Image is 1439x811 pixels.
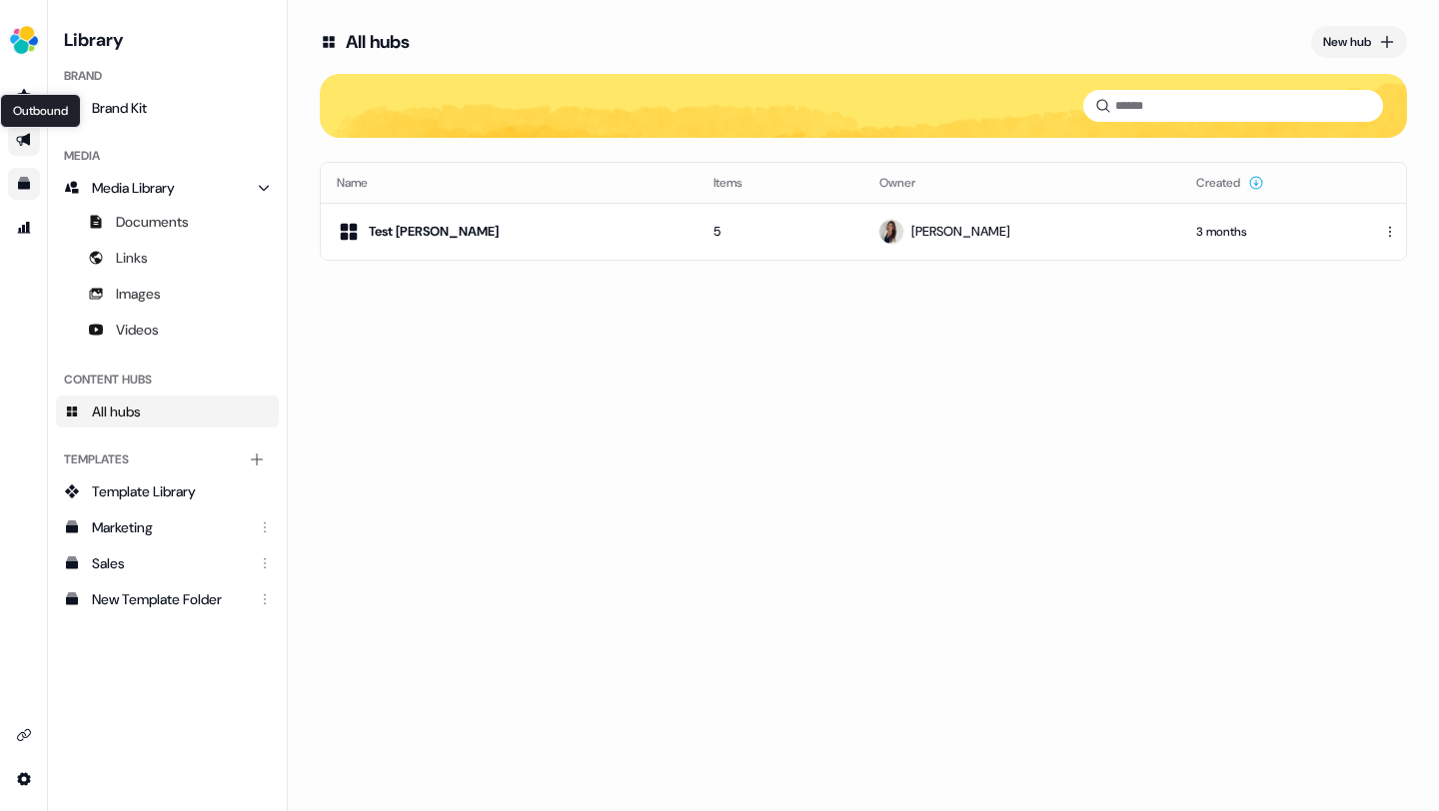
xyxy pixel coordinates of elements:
span: Media Library [92,178,175,198]
span: Images [116,284,161,304]
div: All hubs [346,30,410,54]
a: Go to attribution [8,212,40,244]
div: Sales [92,553,247,573]
button: Items [714,165,766,201]
div: Marketing [92,517,247,537]
a: Go to integrations [8,719,40,751]
button: Created [1196,165,1264,201]
a: Go to integrations [8,763,40,795]
a: Brand Kit [56,92,279,124]
div: New hub [1323,32,1371,52]
a: Links [56,242,279,274]
button: Name [337,165,392,201]
a: All hubs [56,396,279,427]
div: [PERSON_NAME] [911,222,1010,242]
a: New Template Folder [56,583,279,615]
a: Template Library [56,475,279,507]
div: Media [56,140,279,172]
div: Brand [56,60,279,92]
a: Go to templates [8,168,40,200]
td: 5 [698,203,862,260]
img: Kelly Manrique avatar [879,220,903,244]
button: New hub [1311,26,1407,58]
a: Documents [56,206,279,238]
a: Marketing [56,511,279,543]
a: Videos [56,314,279,346]
div: Content Hubs [56,364,279,396]
div: 3 months [1196,222,1359,242]
div: Test [PERSON_NAME] [369,222,499,242]
button: Owner [879,165,939,201]
span: All hubs [92,402,141,421]
div: Templates [56,443,279,475]
span: Videos [116,320,159,340]
span: Links [116,248,148,268]
a: Images [56,278,279,310]
span: Brand Kit [92,98,147,118]
span: Template Library [92,481,196,501]
h3: Library [56,24,279,52]
a: Go to prospects [8,80,40,112]
span: Documents [116,212,189,232]
div: New Template Folder [92,589,247,609]
a: Sales [56,547,279,579]
a: Go to outbound experience [8,124,40,156]
a: Media Library [56,172,279,204]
